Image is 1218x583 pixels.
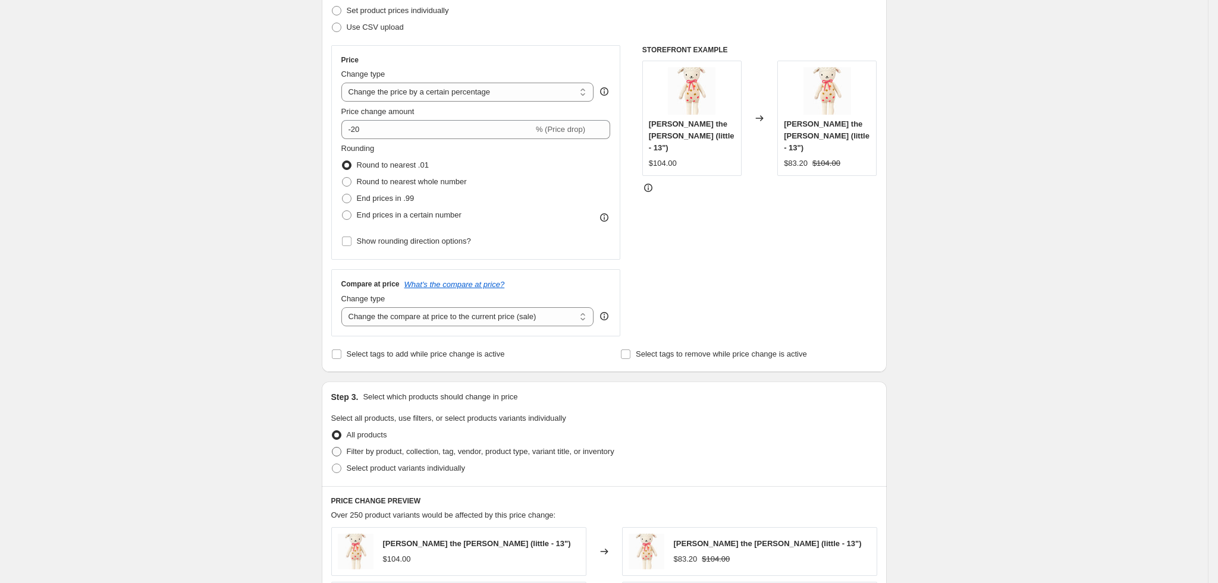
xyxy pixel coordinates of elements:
button: What's the compare at price? [404,280,505,289]
div: $104.00 [383,553,411,565]
div: $83.20 [674,553,698,565]
span: Select product variants individually [347,464,465,472]
img: Lucy_b9a5b377-e706-4005-bfd5-2bf399d5fdfb_80x.jpg [803,67,851,115]
span: Change type [341,70,385,78]
h2: Step 3. [331,391,359,403]
span: [PERSON_NAME] the [PERSON_NAME] (little - 13") [784,119,869,152]
img: Lucy_b9a5b377-e706-4005-bfd5-2bf399d5fdfb_80x.jpg [629,534,664,569]
span: Set product prices individually [347,6,449,15]
span: All products [347,430,387,439]
span: Rounding [341,144,375,153]
span: Over 250 product variants would be affected by this price change: [331,510,556,519]
span: % (Price drop) [536,125,585,134]
span: Price change amount [341,107,415,116]
span: Select all products, use filters, or select products variants individually [331,414,566,423]
h3: Compare at price [341,279,400,289]
span: [PERSON_NAME] the [PERSON_NAME] (little - 13") [383,539,571,548]
div: $104.00 [649,157,677,169]
span: [PERSON_NAME] the [PERSON_NAME] (little - 13") [649,119,734,152]
div: $83.20 [784,157,808,169]
img: Lucy_b9a5b377-e706-4005-bfd5-2bf399d5fdfb_80x.jpg [668,67,715,115]
span: End prices in .99 [357,194,415,203]
span: Round to nearest whole number [357,177,467,186]
strike: $104.00 [702,553,730,565]
h6: STOREFRONT EXAMPLE [642,45,877,55]
input: -15 [341,120,533,139]
h6: PRICE CHANGE PREVIEW [331,496,877,506]
span: End prices in a certain number [357,210,462,219]
span: Use CSV upload [347,23,404,31]
div: help [598,86,610,97]
h3: Price [341,55,359,65]
span: Select tags to add while price change is active [347,349,505,358]
div: help [598,310,610,322]
span: Round to nearest .01 [357,160,429,169]
span: [PERSON_NAME] the [PERSON_NAME] (little - 13") [674,539,862,548]
p: Select which products should change in price [363,391,517,403]
strike: $104.00 [812,157,840,169]
span: Change type [341,294,385,303]
img: Lucy_b9a5b377-e706-4005-bfd5-2bf399d5fdfb_80x.jpg [338,534,373,569]
span: Filter by product, collection, tag, vendor, product type, variant title, or inventory [347,447,614,456]
span: Select tags to remove while price change is active [636,349,807,358]
span: Show rounding direction options? [357,237,471,245]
